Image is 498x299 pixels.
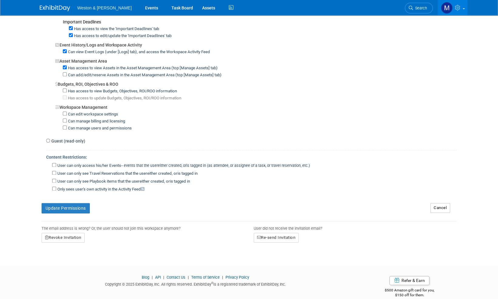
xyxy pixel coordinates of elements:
sup: ® [211,281,213,285]
span: either created, or [147,171,178,176]
div: Budgets, ROI, Objectives & ROO [55,78,457,87]
label: Guest (read-only) [50,138,85,144]
a: Blog [142,275,149,280]
label: Can edit workspace settings [67,112,118,117]
button: Re-send Invitation [254,233,299,242]
label: Has access to update Budgets, Objectives, ROI/ROO information [67,95,181,101]
label: Has access to edit/update the 'Important Deadlines' tab [73,33,171,39]
div: Event History/Logs and Workspace Activity [55,39,457,48]
label: User can only see Travel Reservations that the user is tagged in [56,171,198,177]
span: Weston & [PERSON_NAME] [77,5,132,10]
div: Content Restrictions: [46,150,457,162]
span: Search [413,6,427,10]
a: Refer & Earn [389,276,429,285]
button: Revoke Invitation [42,233,85,242]
a: Contact Us [167,275,185,280]
a: API [155,275,161,280]
div: $500 Amazon gift card for you, [361,284,459,298]
span: | [162,275,166,280]
button: Update Permissions [42,203,90,213]
label: Can add/edit/reserve Assets in the Asset Management Area (top [Manage Assets] tab) [67,72,222,78]
label: Has access to view Budgets, Objectives, ROI/ROO information [67,88,177,94]
span: | [221,275,225,280]
span: -- events that the user is tagged in (as attendee, or assignee of a task, or travel reservation, ... [121,163,310,168]
div: Asset Management Area [55,55,457,64]
div: The email address is wrong? Or, the user should not join this workspace anymore? [42,221,245,233]
a: Terms of Service [191,275,220,280]
img: Mary Ann Trujillo [441,2,452,14]
span: either created, or [158,163,186,168]
div: Copyright © 2025 ExhibitDay, Inc. All rights reserved. ExhibitDay is a registered trademark of Ex... [40,280,352,287]
a: Privacy Policy [225,275,249,280]
label: User can only see Playbook items that the user is tagged in [56,179,190,184]
label: Has access to view the 'Important Deadlines' tab [73,26,159,32]
a: Search [405,3,433,13]
label: Can view Event Logs (under [Logs] tab), and access the Workspace Activity Feed [67,49,210,55]
div: Important Deadlines [63,19,457,25]
a: Cancel [430,203,450,213]
span: | [186,275,190,280]
label: Can manage billing and licensing [67,119,125,124]
div: $150 off for them. [361,293,459,298]
label: User can only access his/her Events [56,163,310,169]
img: ExhibitDay [40,5,70,11]
label: Has access to view Assets in the Asset Management Area (top [Manage Assets] tab) [67,65,218,71]
div: User did not receive the invitation email? [254,221,457,233]
div: Workspace Management [55,101,457,110]
label: Only sees user's own activity in the Activity Feed [56,187,144,192]
label: Can manage users and permissions [67,125,132,131]
span: | [150,275,154,280]
span: either created, or [140,179,170,184]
